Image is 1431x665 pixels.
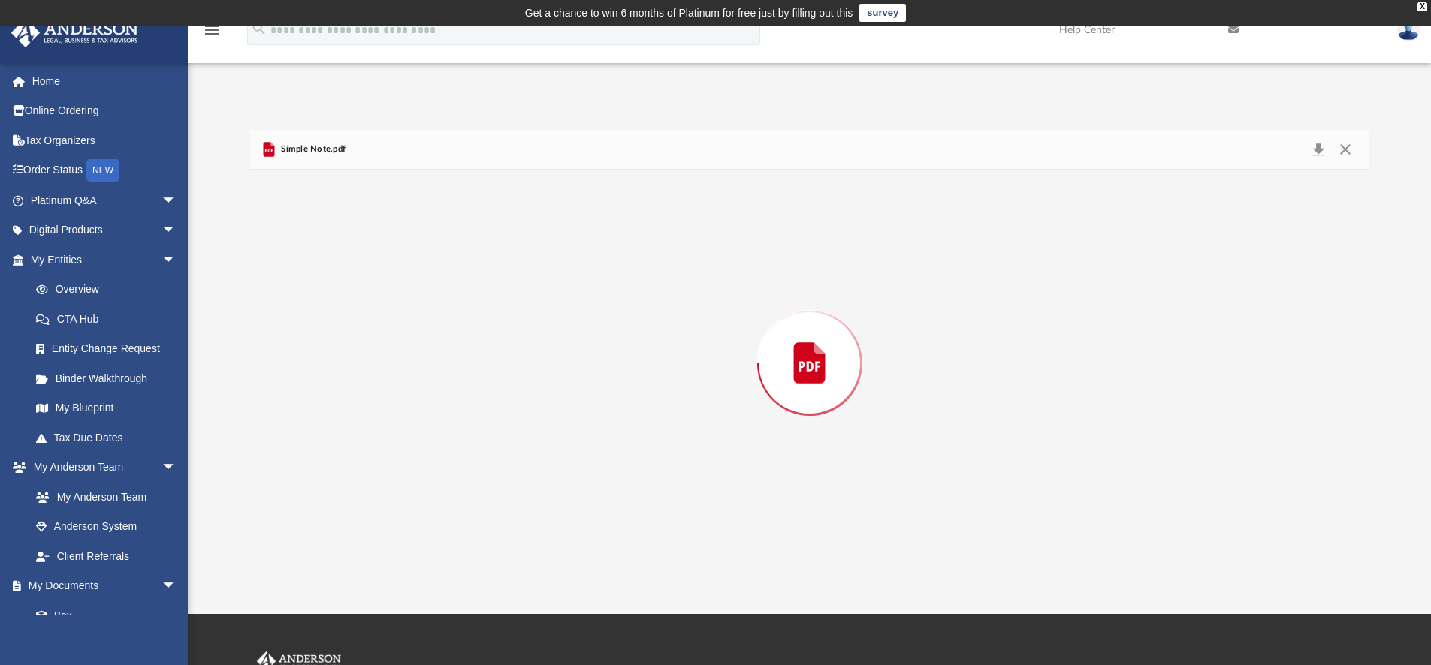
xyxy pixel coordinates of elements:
[21,393,192,423] a: My Blueprint
[11,185,199,215] a: Platinum Q&Aarrow_drop_down
[11,215,199,245] a: Digital Productsarrow_drop_down
[1417,2,1427,11] div: close
[203,21,221,39] i: menu
[278,143,346,156] span: Simple Note.pdf
[21,482,184,512] a: My Anderson Team
[162,185,192,216] span: arrow_drop_down
[11,66,199,96] a: Home
[1305,139,1332,160] button: Download
[1332,139,1359,160] button: Close
[162,215,192,246] span: arrow_drop_down
[21,541,192,571] a: Client Referrals
[21,512,192,542] a: Anderson System
[21,304,199,334] a: CTA Hub
[251,20,267,37] i: search
[162,453,192,483] span: arrow_drop_down
[11,453,192,483] a: My Anderson Teamarrow_drop_down
[21,334,199,364] a: Entity Change Request
[162,245,192,275] span: arrow_drop_down
[1397,19,1420,41] img: User Pic
[11,571,192,601] a: My Documentsarrow_drop_down
[11,96,199,126] a: Online Ordering
[250,130,1369,557] div: Preview
[11,155,199,186] a: Order StatusNEW
[859,4,906,22] a: survey
[11,245,199,275] a: My Entitiesarrow_drop_down
[11,125,199,155] a: Tax Organizers
[86,159,119,182] div: NEW
[162,571,192,602] span: arrow_drop_down
[21,275,199,305] a: Overview
[203,29,221,39] a: menu
[7,18,143,47] img: Anderson Advisors Platinum Portal
[21,600,184,630] a: Box
[21,423,199,453] a: Tax Due Dates
[21,363,199,393] a: Binder Walkthrough
[525,4,853,22] div: Get a chance to win 6 months of Platinum for free just by filling out this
